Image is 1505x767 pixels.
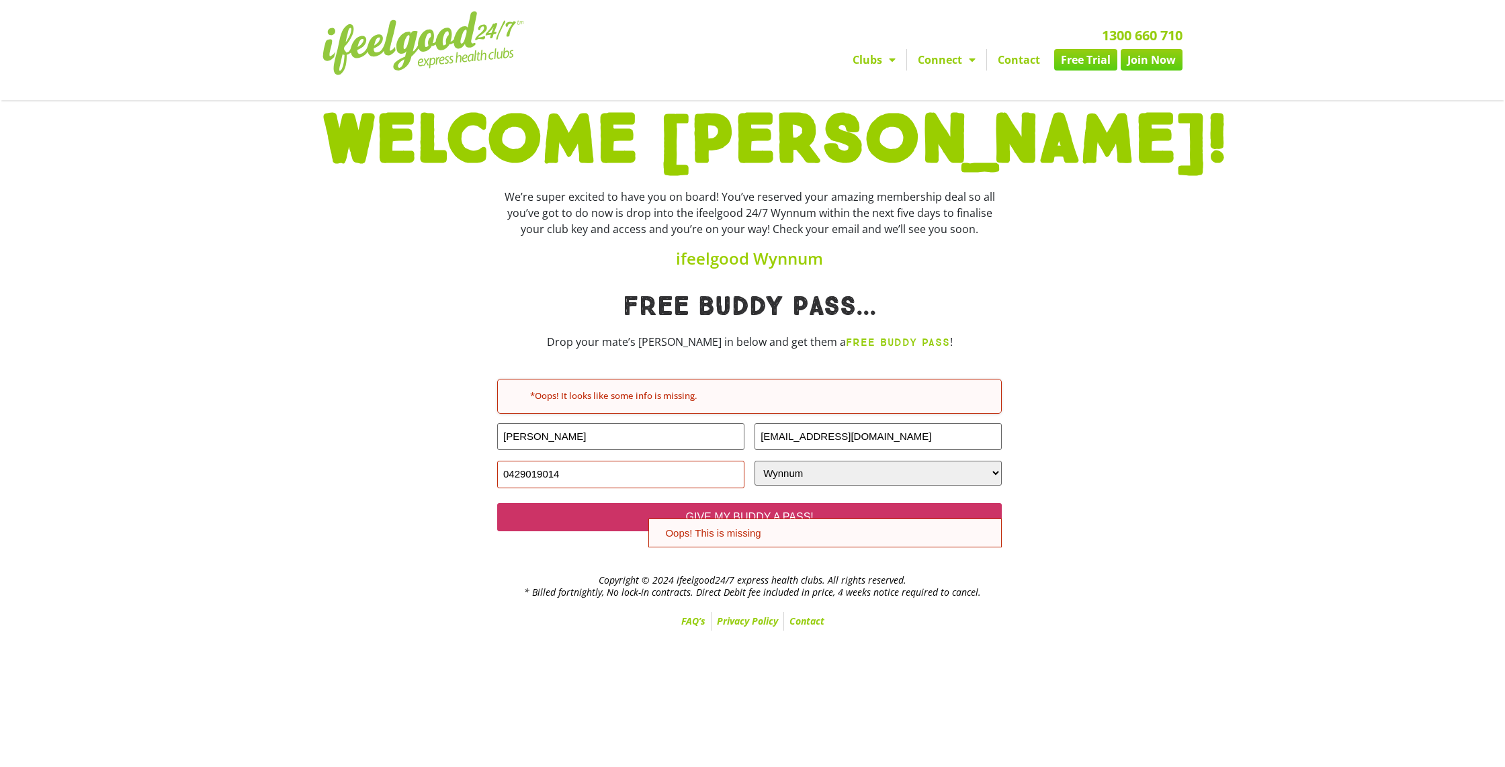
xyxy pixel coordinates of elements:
a: Connect [907,49,986,71]
a: Clubs [842,49,906,71]
p: Drop your mate’s [PERSON_NAME] in below and get them a ! [497,334,1002,351]
a: Contact [784,612,830,631]
h2: *Oops! It looks like some info is missing. [530,390,990,402]
input: FRIEND'S MOBILE [497,461,744,488]
h1: Free Buddy pass... [497,294,1002,320]
h2: Copyright © 2024 ifeelgood24/7 express health clubs. All rights reserved. * Billed fortnightly, N... [322,574,1182,598]
strong: FREE BUDDY PASS [846,336,950,349]
div: We’re super excited to have you on board! You’ve reserved your amazing membership deal so all you... [497,189,1002,237]
input: FRIEND'S NAME [497,423,744,451]
a: 1300 660 710 [1102,26,1182,44]
a: Privacy Policy [712,612,783,631]
input: GIVE MY BUDDY A PASS! [497,503,1002,531]
nav: Menu [628,49,1182,71]
h1: WELCOME [PERSON_NAME]! [322,107,1182,175]
a: FAQ’s [676,612,711,631]
a: Contact [987,49,1051,71]
nav: Menu [322,612,1182,631]
a: Free Trial [1054,49,1117,71]
a: Join Now [1121,49,1182,71]
div: Oops! This is missing [648,518,1002,547]
h4: ifeelgood Wynnum [497,251,1002,267]
input: FRIEND'S EMAIL [755,423,1002,451]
